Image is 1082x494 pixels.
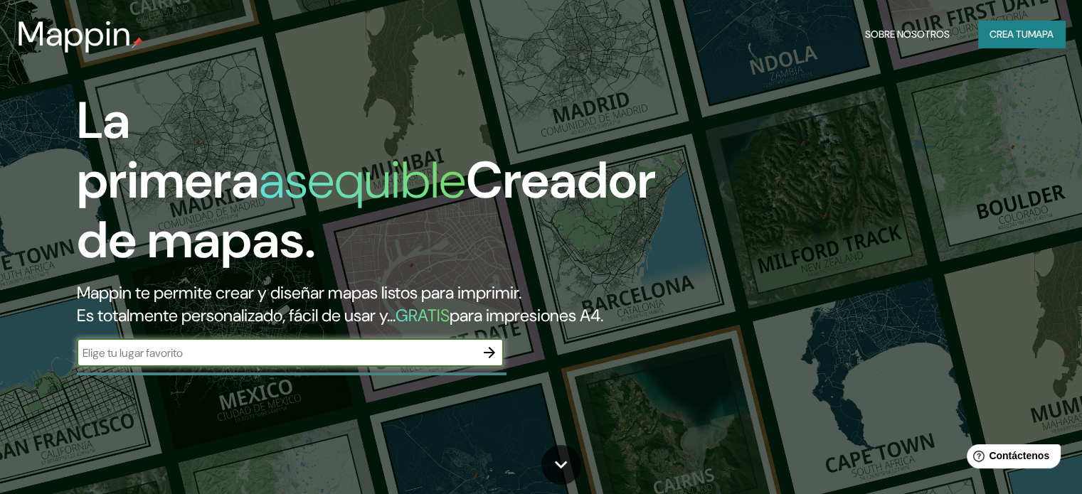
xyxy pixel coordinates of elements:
[77,281,521,304] font: Mappin te permite crear y diseñar mapas listos para imprimir.
[990,28,1028,41] font: Crea tu
[859,21,955,48] button: Sobre nosotros
[77,147,656,273] font: Creador de mapas.
[865,28,950,41] font: Sobre nosotros
[259,147,466,213] font: asequible
[17,11,132,56] font: Mappin
[77,345,475,361] input: Elige tu lugar favorito
[132,37,143,48] img: pin de mapeo
[77,304,396,326] font: Es totalmente personalizado, fácil de usar y...
[450,304,603,326] font: para impresiones A4.
[396,304,450,326] font: GRATIS
[955,439,1066,478] iframe: Lanzador de widgets de ayuda
[978,21,1065,48] button: Crea tumapa
[77,87,259,213] font: La primera
[1028,28,1054,41] font: mapa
